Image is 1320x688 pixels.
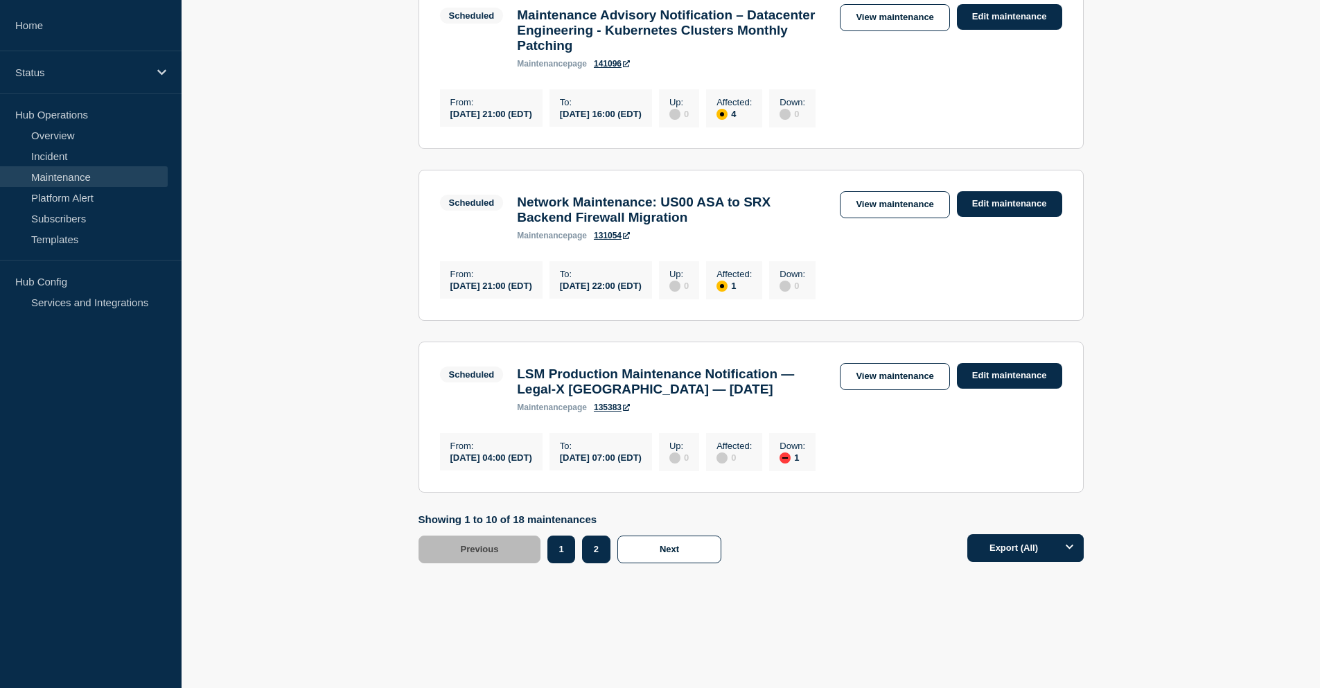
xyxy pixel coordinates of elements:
[669,109,680,120] div: disabled
[780,452,791,464] div: down
[669,107,689,120] div: 0
[560,107,642,119] div: [DATE] 16:00 (EDT)
[669,269,689,279] p: Up :
[15,67,148,78] p: Status
[517,8,826,53] h3: Maintenance Advisory Notification – Datacenter Engineering - Kubernetes Clusters Monthly Patching
[450,279,532,291] div: [DATE] 21:00 (EDT)
[669,281,680,292] div: disabled
[419,536,541,563] button: Previous
[517,403,567,412] span: maintenance
[669,97,689,107] p: Up :
[450,107,532,119] div: [DATE] 21:00 (EDT)
[716,279,752,292] div: 1
[716,441,752,451] p: Affected :
[840,4,949,31] a: View maintenance
[967,534,1084,562] button: Export (All)
[780,279,805,292] div: 0
[780,281,791,292] div: disabled
[449,369,495,380] div: Scheduled
[594,59,630,69] a: 141096
[419,513,729,525] p: Showing 1 to 10 of 18 maintenances
[716,451,752,464] div: 0
[450,451,532,463] div: [DATE] 04:00 (EDT)
[1056,534,1084,562] button: Options
[450,441,532,451] p: From :
[517,59,587,69] p: page
[560,279,642,291] div: [DATE] 22:00 (EDT)
[669,441,689,451] p: Up :
[780,269,805,279] p: Down :
[716,97,752,107] p: Affected :
[780,451,805,464] div: 1
[560,269,642,279] p: To :
[594,403,630,412] a: 135383
[560,451,642,463] div: [DATE] 07:00 (EDT)
[517,367,826,397] h3: LSM Production Maintenance Notification — Legal-X [GEOGRAPHIC_DATA] — [DATE]
[517,59,567,69] span: maintenance
[957,191,1062,217] a: Edit maintenance
[449,10,495,21] div: Scheduled
[560,97,642,107] p: To :
[840,363,949,390] a: View maintenance
[840,191,949,218] a: View maintenance
[716,281,728,292] div: affected
[517,403,587,412] p: page
[957,363,1062,389] a: Edit maintenance
[450,269,532,279] p: From :
[669,452,680,464] div: disabled
[780,441,805,451] p: Down :
[716,452,728,464] div: disabled
[517,231,587,240] p: page
[716,107,752,120] div: 4
[780,97,805,107] p: Down :
[560,441,642,451] p: To :
[780,107,805,120] div: 0
[450,97,532,107] p: From :
[716,269,752,279] p: Affected :
[957,4,1062,30] a: Edit maintenance
[669,279,689,292] div: 0
[449,197,495,208] div: Scheduled
[517,195,826,225] h3: Network Maintenance: US00 ASA to SRX Backend Firewall Migration
[669,451,689,464] div: 0
[780,109,791,120] div: disabled
[716,109,728,120] div: affected
[517,231,567,240] span: maintenance
[582,536,610,563] button: 2
[617,536,721,563] button: Next
[461,544,499,554] span: Previous
[547,536,574,563] button: 1
[594,231,630,240] a: 131054
[660,544,679,554] span: Next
